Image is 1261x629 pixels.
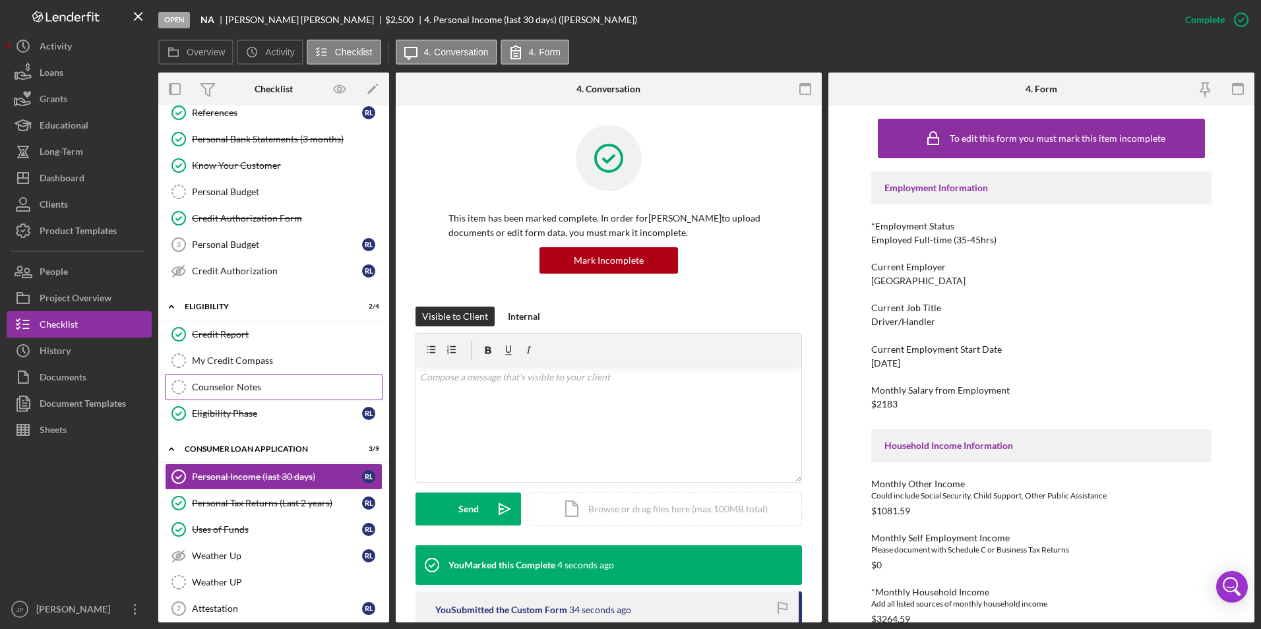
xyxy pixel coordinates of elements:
[192,266,362,276] div: Credit Authorization
[185,303,346,311] div: Eligibility
[192,107,362,118] div: References
[165,490,383,516] a: Personal Tax Returns (Last 2 years)RL
[362,602,375,615] div: R L
[415,307,495,326] button: Visible to Client
[192,551,362,561] div: Weather Up
[871,489,1212,502] div: Could include Social Security, Child Support, Other Public Assistance
[1026,84,1057,94] div: 4. Form
[16,606,23,613] text: JP
[871,533,1212,543] div: Monthly Self Employment Income
[508,307,540,326] div: Internal
[192,187,382,197] div: Personal Budget
[362,496,375,510] div: R L
[7,112,152,138] button: Educational
[7,364,152,390] button: Documents
[192,408,362,419] div: Eligibility Phase
[40,285,111,314] div: Project Overview
[871,479,1212,489] div: Monthly Other Income
[158,12,190,28] div: Open
[165,374,383,400] a: Counselor Notes
[165,152,383,179] a: Know Your Customer
[177,241,181,249] tspan: 3
[165,231,383,258] a: 3Personal BudgetRL
[40,33,72,63] div: Activity
[165,347,383,374] a: My Credit Compass
[192,213,382,224] div: Credit Authorization Form
[192,239,362,250] div: Personal Budget
[192,329,382,340] div: Credit Report
[396,40,497,65] button: 4. Conversation
[165,569,383,595] a: Weather UP
[362,264,375,278] div: R L
[192,471,362,482] div: Personal Income (last 30 days)
[40,258,68,288] div: People
[7,338,152,364] button: History
[200,15,214,25] b: NA
[424,15,637,25] div: 4. Personal Income (last 30 days) ([PERSON_NAME])
[185,445,346,453] div: Consumer Loan Application
[576,84,640,94] div: 4. Conversation
[7,138,152,165] a: Long-Term
[1185,7,1225,33] div: Complete
[871,543,1212,556] div: Please document with Schedule C or Business Tax Returns
[7,390,152,417] button: Document Templates
[448,211,769,241] p: This item has been marked complete. In order for [PERSON_NAME] to upload documents or edit form d...
[165,595,383,622] a: 7AttestationRL
[40,311,78,341] div: Checklist
[7,417,152,443] button: Sheets
[7,33,152,59] a: Activity
[255,84,293,94] div: Checklist
[458,493,479,525] div: Send
[40,86,67,115] div: Grants
[40,165,84,195] div: Dashboard
[871,235,997,245] div: Employed Full-time (35-45hrs)
[7,59,152,86] button: Loans
[265,47,294,57] label: Activity
[7,218,152,244] button: Product Templates
[192,355,382,366] div: My Credit Compass
[192,498,362,508] div: Personal Tax Returns (Last 2 years)
[7,165,152,191] button: Dashboard
[33,596,119,626] div: [PERSON_NAME]
[7,191,152,218] a: Clients
[422,307,488,326] div: Visible to Client
[871,399,898,409] div: $2183
[355,303,379,311] div: 2 / 4
[7,86,152,112] button: Grants
[574,247,644,274] div: Mark Incomplete
[871,587,1212,597] div: *Monthly Household Income
[884,183,1199,193] div: Employment Information
[40,338,71,367] div: History
[385,14,414,25] span: $2,500
[158,40,233,65] button: Overview
[871,385,1212,396] div: Monthly Salary from Employment
[177,605,181,613] tspan: 7
[40,59,63,89] div: Loans
[529,47,561,57] label: 4. Form
[165,179,383,205] a: Personal Budget
[884,440,1199,451] div: Household Income Information
[192,160,382,171] div: Know Your Customer
[40,390,126,420] div: Document Templates
[1172,7,1254,33] button: Complete
[40,218,117,247] div: Product Templates
[871,358,900,369] div: [DATE]
[7,258,152,285] button: People
[871,344,1212,355] div: Current Employment Start Date
[40,364,86,394] div: Documents
[7,596,152,622] button: JP[PERSON_NAME]
[871,614,910,624] div: $3264.59
[871,303,1212,313] div: Current Job Title
[7,311,152,338] button: Checklist
[871,316,935,327] div: Driver/Handler
[192,382,382,392] div: Counselor Notes
[237,40,303,65] button: Activity
[165,543,383,569] a: Weather UpRL
[307,40,381,65] button: Checklist
[187,47,225,57] label: Overview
